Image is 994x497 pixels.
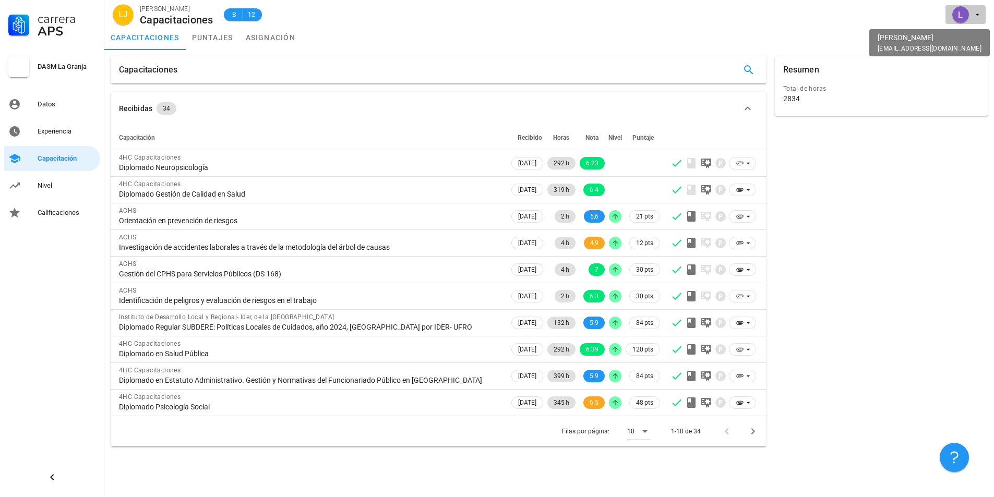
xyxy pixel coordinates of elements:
[119,260,137,268] span: ACHS
[636,397,653,408] span: 48 pts
[38,63,96,71] div: DASM La Granja
[561,237,569,249] span: 4 h
[632,134,654,141] span: Puntaje
[590,317,598,329] span: 5.9
[140,4,213,14] div: [PERSON_NAME]
[119,180,181,188] span: 4HC Capacitaciones
[119,269,501,278] div: Gestión del CPHS para Servicios Públicos (DS 168)
[554,157,569,169] span: 292 h
[247,9,256,20] span: 12
[4,119,100,144] a: Experiencia
[119,393,181,401] span: 4HC Capacitaciones
[38,154,96,163] div: Capacitación
[636,264,653,275] span: 30 pts
[111,125,509,150] th: Capacitación
[590,237,598,249] span: 4,9
[590,210,598,223] span: 5,6
[518,211,536,222] span: [DATE]
[230,9,238,20] span: B
[38,127,96,136] div: Experiencia
[586,157,598,169] span: 6.23
[627,423,651,440] div: 10Filas por página:
[113,4,134,25] div: avatar
[119,322,501,332] div: Diplomado Regular SUBDERE: Políticas Locales de Cuidados, año 2024, [GEOGRAPHIC_DATA] por IDER- UFRO
[561,210,569,223] span: 2 h
[595,263,598,276] span: 7
[671,427,701,436] div: 1-10 de 34
[119,216,501,225] div: Orientación en prevención de riesgos
[119,56,177,83] div: Capacitaciones
[554,370,569,382] span: 399 h
[119,4,128,25] span: LJ
[783,83,979,94] div: Total de horas
[554,343,569,356] span: 292 h
[607,125,624,150] th: Nivel
[119,367,181,374] span: 4HC Capacitaciones
[636,318,653,328] span: 84 pts
[509,125,545,150] th: Recibido
[140,14,213,26] div: Capacitaciones
[952,6,969,23] div: avatar
[783,94,800,103] div: 2834
[119,296,501,305] div: Identificación de peligros y evaluación de riesgos en el trabajo
[163,102,170,115] span: 34
[119,243,501,252] div: Investigación de accidentes laborales a través de la metodología del árbol de causas
[111,92,767,125] button: Recibidas 34
[119,340,181,347] span: 4HC Capacitaciones
[636,238,653,248] span: 12 pts
[632,344,653,355] span: 120 pts
[119,402,501,411] div: Diplomado Psicología Social
[104,25,186,50] a: capacitaciones
[518,344,536,355] span: [DATE]
[554,317,569,329] span: 132 h
[783,56,819,83] div: Resumen
[562,416,651,446] div: Filas por página:
[518,397,536,408] span: [DATE]
[119,103,152,114] div: Recibidas
[561,290,569,302] span: 2 h
[561,263,569,276] span: 4 h
[636,291,653,301] span: 30 pts
[518,264,536,275] span: [DATE]
[119,207,137,214] span: ACHS
[554,396,569,409] span: 345 h
[518,290,536,302] span: [DATE]
[744,422,762,441] button: Página siguiente
[119,134,155,141] span: Capacitación
[586,343,598,356] span: 6.39
[4,146,100,171] a: Capacitación
[38,209,96,217] div: Calificaciones
[590,370,598,382] span: 5.9
[119,313,334,321] span: Instituto de Desarrollo Local y Regional- Ider, de la [GEOGRAPHIC_DATA]
[627,427,634,436] div: 10
[119,349,501,358] div: Diplomado en Salud Pública
[545,125,578,150] th: Horas
[590,184,598,196] span: 6.4
[119,287,137,294] span: ACHS
[590,290,598,302] span: 6.3
[38,100,96,108] div: Datos
[518,157,536,169] span: [DATE]
[585,134,598,141] span: Nota
[636,211,653,222] span: 21 pts
[518,370,536,382] span: [DATE]
[518,317,536,329] span: [DATE]
[590,396,598,409] span: 6.5
[4,200,100,225] a: Calificaciones
[636,371,653,381] span: 84 pts
[608,134,622,141] span: Nivel
[553,134,569,141] span: Horas
[4,92,100,117] a: Datos
[554,184,569,196] span: 319 h
[624,125,662,150] th: Puntaje
[38,181,96,190] div: Nivel
[518,184,536,196] span: [DATE]
[518,237,536,249] span: [DATE]
[4,173,100,198] a: Nivel
[518,134,542,141] span: Recibido
[119,154,181,161] span: 4HC Capacitaciones
[119,163,501,172] div: Diplomado Neuropsicología
[186,25,239,50] a: puntajes
[38,25,96,38] div: APS
[239,25,302,50] a: asignación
